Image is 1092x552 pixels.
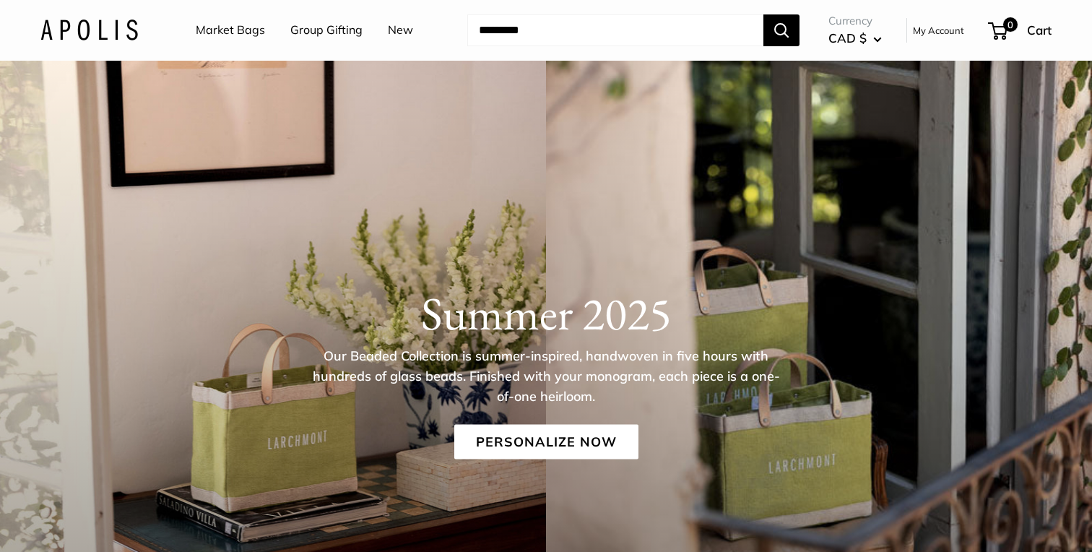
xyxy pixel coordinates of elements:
span: CAD $ [828,30,867,46]
p: Our Beaded Collection is summer-inspired, handwoven in five hours with hundreds of glass beads. F... [311,345,781,406]
a: New [388,20,413,41]
span: Cart [1027,22,1052,38]
a: Market Bags [196,20,265,41]
button: Search [763,14,799,46]
a: My Account [913,22,964,39]
span: 0 [1003,17,1018,32]
a: Personalize Now [454,424,638,459]
button: CAD $ [828,27,882,50]
span: Currency [828,11,882,31]
img: Apolis [40,20,138,40]
input: Search... [467,14,763,46]
a: 0 Cart [989,19,1052,42]
a: Group Gifting [290,20,363,41]
h1: Summer 2025 [40,285,1052,340]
